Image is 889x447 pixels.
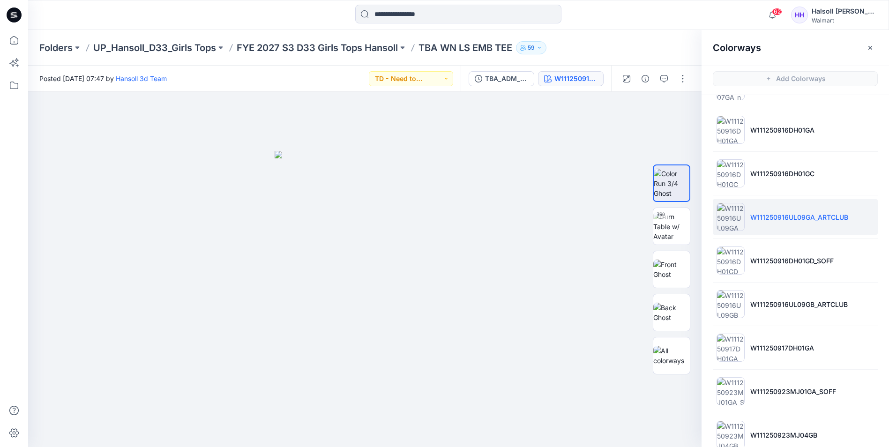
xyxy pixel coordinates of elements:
img: Front Ghost [653,260,690,279]
p: W111250923MJ04GB [750,430,817,440]
span: 62 [772,8,782,15]
div: HH [791,7,808,23]
img: eyJhbGciOiJIUzI1NiIsImtpZCI6IjAiLCJzbHQiOiJzZXMiLCJ0eXAiOiJKV1QifQ.eyJkYXRhIjp7InR5cGUiOiJzdG9yYW... [275,151,456,447]
span: Posted [DATE] 07:47 by [39,74,167,83]
img: Back Ghost [653,303,690,322]
img: Turn Table w/ Avatar [653,212,690,241]
p: W111250916UL09GA_ARTCLUB [750,212,848,222]
button: W111250916UL09GA_ARTCLUB [538,71,604,86]
div: TBA_ADM_FC WN LS EMB TEE_ASTM [485,74,528,84]
img: Color Run 3/4 Ghost [654,169,689,198]
img: W111250916DH01GA [717,116,745,144]
img: W111250916DH01GC [717,159,745,187]
div: Walmart [812,17,877,24]
p: W111250923MJ01GA_SOFF [750,387,836,396]
img: W111250916UL09GB_ARTCLUB [717,290,745,318]
div: W111250916UL09GA_ARTCLUB [554,74,598,84]
p: W111250916DH01GD_SOFF [750,256,834,266]
div: Halsoll [PERSON_NAME] Girls Design Team [812,6,877,17]
button: TBA_ADM_FC WN LS EMB TEE_ASTM [469,71,534,86]
img: W111250916UL09GA_ARTCLUB [717,203,745,231]
p: W111250917DH01GA [750,343,814,353]
button: 59 [516,41,546,54]
h2: Colorways [713,42,761,53]
p: W111250916UL09GB_ARTCLUB [750,299,848,309]
p: TBA WN LS EMB TEE [418,41,512,54]
a: Hansoll 3d Team [116,74,167,82]
p: 59 [528,43,535,53]
p: W111250916DH01GA [750,125,814,135]
a: Folders [39,41,73,54]
a: FYE 2027 S3 D33 Girls Tops Hansoll [237,41,398,54]
button: Details [638,71,653,86]
img: W111250923MJ01GA_SOFF [717,377,745,405]
img: All colorways [653,346,690,365]
img: W111250917DH01GA [717,334,745,362]
a: UP_Hansoll_D33_Girls Tops [93,41,216,54]
p: W111250916DH01GC [750,169,814,179]
img: W111250916DH01GD_SOFF [717,246,745,275]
